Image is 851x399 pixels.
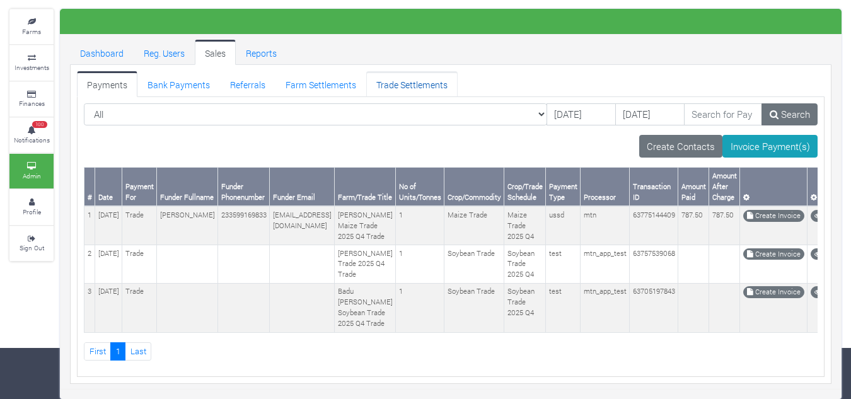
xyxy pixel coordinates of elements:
[546,245,581,284] td: test
[581,168,630,206] th: Processor
[275,71,366,96] a: Farm Settlements
[444,168,504,206] th: Crop/Commodity
[811,286,849,298] a: Funder
[546,206,581,245] td: ussd
[218,206,270,245] td: 233599169833
[157,206,218,245] td: [PERSON_NAME]
[366,71,458,96] a: Trade Settlements
[9,82,54,117] a: Finances
[157,168,218,206] th: Funder Fullname
[335,168,396,206] th: Farm/Trade Title
[9,154,54,188] a: Admin
[9,226,54,261] a: Sign Out
[84,342,111,361] a: First
[122,168,157,206] th: Payment For
[125,342,151,361] a: Last
[9,9,54,44] a: Farms
[95,168,122,206] th: Date
[504,168,546,206] th: Crop/Trade Schedule
[70,40,134,65] a: Dashboard
[84,283,95,332] td: 3
[95,206,122,245] td: [DATE]
[761,103,818,126] a: Search
[444,206,504,245] td: Maize Trade
[84,342,818,361] nav: Page Navigation
[709,168,740,206] th: Amount After Charge
[84,245,95,284] td: 2
[639,135,723,158] a: Create Contacts
[9,190,54,224] a: Profile
[444,283,504,332] td: Soybean Trade
[546,168,581,206] th: Payment Type
[9,118,54,153] a: 100 Notifications
[84,206,95,245] td: 1
[811,210,849,222] a: Funder
[396,168,444,206] th: No of Units/Tonnes
[122,245,157,284] td: Trade
[615,103,685,126] input: DD/MM/YYYY
[581,283,630,332] td: mtn_app_test
[684,103,763,126] input: Search for Payments
[77,71,137,96] a: Payments
[32,121,47,129] span: 100
[444,245,504,284] td: Soybean Trade
[581,206,630,245] td: mtn
[218,168,270,206] th: Funder Phonenumber
[20,243,44,252] small: Sign Out
[23,207,41,216] small: Profile
[220,71,275,96] a: Referrals
[546,283,581,332] td: test
[722,135,818,158] a: Invoice Payment(s)
[14,63,49,72] small: Investments
[504,245,546,284] td: Soybean Trade 2025 Q4
[22,27,41,36] small: Farms
[23,171,41,180] small: Admin
[396,245,444,284] td: 1
[122,206,157,245] td: Trade
[709,206,740,245] td: 787.50
[581,245,630,284] td: mtn_app_test
[335,283,396,332] td: Badu [PERSON_NAME] Soybean Trade 2025 Q4 Trade
[95,283,122,332] td: [DATE]
[743,210,804,222] a: Create Invoice
[396,206,444,245] td: 1
[19,99,45,108] small: Finances
[630,206,678,245] td: 63775144409
[110,342,125,361] a: 1
[743,248,804,260] a: Create Invoice
[335,206,396,245] td: [PERSON_NAME] Maize Trade 2025 Q4 Trade
[811,248,849,260] a: Funder
[137,71,220,96] a: Bank Payments
[9,45,54,80] a: Investments
[630,245,678,284] td: 63757539068
[14,136,50,144] small: Notifications
[743,286,804,298] a: Create Invoice
[195,40,236,65] a: Sales
[270,206,335,245] td: [EMAIL_ADDRESS][DOMAIN_NAME]
[504,283,546,332] td: Soybean Trade 2025 Q4
[547,103,616,126] input: DD/MM/YYYY
[270,168,335,206] th: Funder Email
[122,283,157,332] td: Trade
[678,206,709,245] td: 787.50
[134,40,195,65] a: Reg. Users
[678,168,709,206] th: Amount Paid
[504,206,546,245] td: Maize Trade 2025 Q4
[335,245,396,284] td: [PERSON_NAME] Trade 2025 Q4 Trade
[95,245,122,284] td: [DATE]
[236,40,287,65] a: Reports
[630,168,678,206] th: Transaction ID
[396,283,444,332] td: 1
[84,168,95,206] th: #
[630,283,678,332] td: 63705197843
